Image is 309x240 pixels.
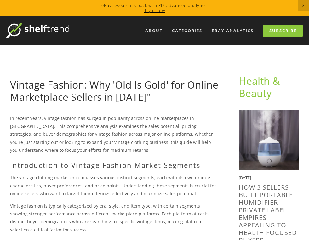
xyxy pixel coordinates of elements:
[239,175,251,180] time: [DATE]
[6,23,69,38] img: ShelfTrend
[10,161,219,169] h2: Introduction to Vintage Fashion Market Segments
[10,114,219,154] p: In recent years, vintage fashion has surged in popularity across online marketplaces in [GEOGRAPH...
[208,26,258,36] a: eBay Analytics
[10,202,219,234] p: Vintage fashion is typically categorized by era, style, and item type, with certain segments show...
[263,25,303,37] a: Subscribe
[144,8,165,13] a: Try it now
[10,174,219,197] p: The vintage clothing market encompasses various distinct segments, each with its own unique chara...
[10,78,218,103] a: Vintage Fashion: Why 'Old Is Gold' for Online Marketplace Sellers in [DATE]"
[239,74,282,100] a: Health & Beauty
[168,26,206,36] div: Categories
[239,110,299,170] img: How 3 Sellers Built Portable Humidifier Private Label Empires Appealing To Health Focused Buyers
[141,26,167,36] a: About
